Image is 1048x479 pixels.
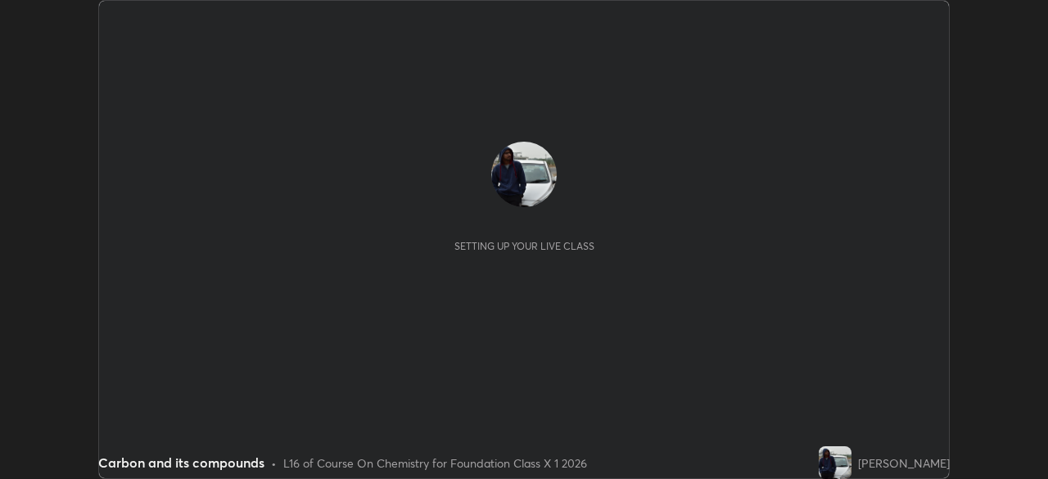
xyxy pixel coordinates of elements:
img: f991eeff001c4949acf00ac8e21ffa6c.jpg [819,446,851,479]
div: L16 of Course On Chemistry for Foundation Class X 1 2026 [283,454,587,472]
div: • [271,454,277,472]
div: [PERSON_NAME] [858,454,950,472]
img: f991eeff001c4949acf00ac8e21ffa6c.jpg [491,142,557,207]
div: Carbon and its compounds [98,453,264,472]
div: Setting up your live class [454,240,594,252]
